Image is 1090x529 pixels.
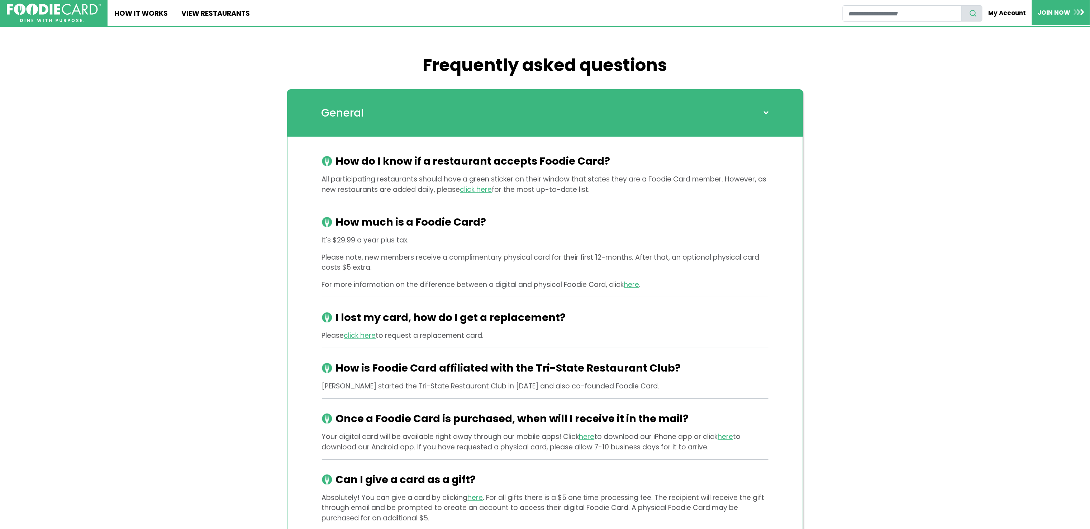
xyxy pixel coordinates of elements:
[322,107,364,119] h2: General
[322,493,768,524] p: Absolutely! You can give a card by clicking . For all gifts there is a $5 one time processing fee...
[322,362,768,374] h2: How is Foodie Card affiliated with the Tri-State Restaurant Club?
[322,216,768,228] h2: How much is a Foodie Card?
[468,493,483,502] a: here
[624,280,639,289] a: here
[322,432,768,453] p: Your digital card will be available right away through our mobile apps! Click to download our iPh...
[460,185,492,194] a: click here
[322,235,768,246] p: It's $29.99 a year plus tax.
[962,5,982,22] button: search
[322,311,768,324] h2: I lost my card, how do I get a replacement?
[322,252,768,273] p: Please note, new members receive a complimentary physical card for their first 12-months. After t...
[322,331,768,341] p: Please to request a replacement card.
[344,331,376,340] a: click here
[982,5,1032,21] a: My Account
[579,432,595,441] a: here
[322,381,768,392] p: [PERSON_NAME] started the Tri-State Restaurant Club in [DATE] and also co-founded Foodie Card.
[287,55,803,76] h1: Frequently asked questions
[322,155,768,167] h2: How do I know if a restaurant accepts Foodie Card?
[7,4,101,23] img: FoodieCard; Eat, Drink, Save, Donate
[322,280,768,290] p: For more information on the difference between a digital and physical Foodie Card, click .
[322,174,768,195] p: All participating restaurants should have a green sticker on their window that states they are a ...
[718,432,733,441] a: here
[322,412,768,425] h2: Once a Foodie Card is purchased, when will I receive it in the mail?
[322,473,768,486] h2: Can I give a card as a gift?
[843,5,962,22] input: restaurant search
